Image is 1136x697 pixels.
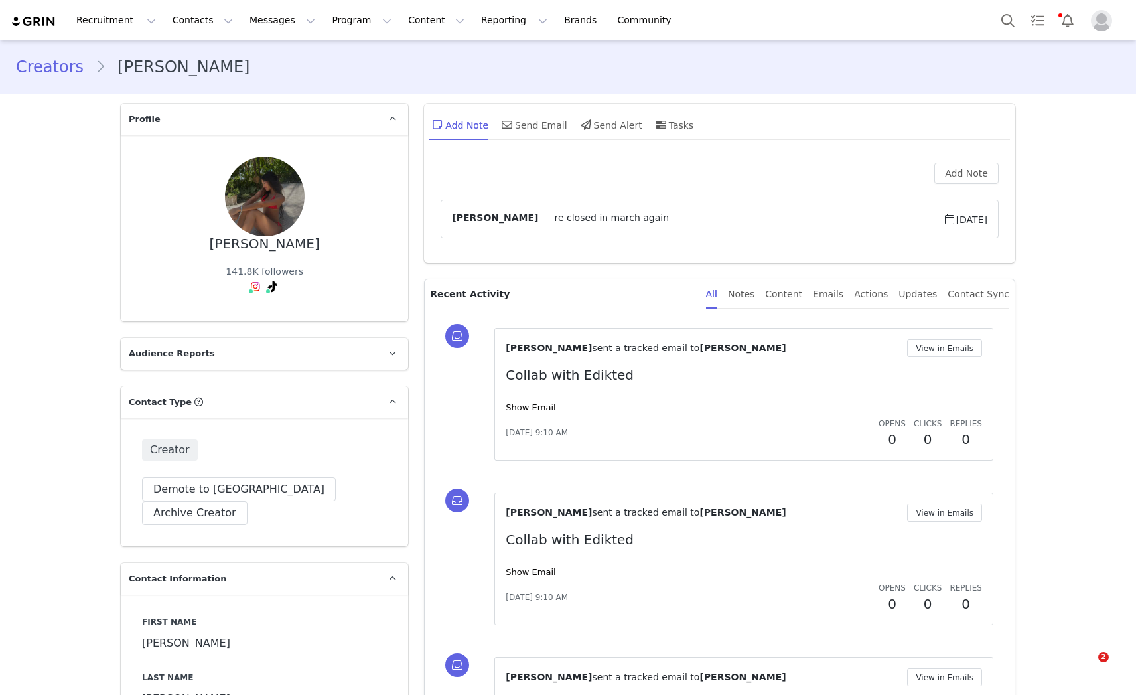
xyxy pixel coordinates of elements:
[699,507,786,518] span: [PERSON_NAME]
[506,507,592,518] span: [PERSON_NAME]
[879,429,906,449] h2: 0
[429,109,488,141] div: Add Note
[592,507,699,518] span: sent a tracked email to
[950,594,982,614] h2: 0
[854,279,888,309] div: Actions
[1091,10,1112,31] img: placeholder-profile.jpg
[943,211,987,227] span: [DATE]
[250,281,261,292] img: instagram.svg
[592,672,699,682] span: sent a tracked email to
[592,343,699,353] span: sent a tracked email to
[950,419,982,428] span: Replies
[950,429,982,449] h2: 0
[653,109,694,141] div: Tasks
[610,5,685,35] a: Community
[142,501,248,525] button: Archive Creator
[879,419,906,428] span: Opens
[907,504,982,522] button: View in Emails
[473,5,555,35] button: Reporting
[68,5,164,35] button: Recruitment
[142,616,387,628] label: First Name
[506,343,592,353] span: [PERSON_NAME]
[898,279,937,309] div: Updates
[242,5,323,35] button: Messages
[1098,652,1109,662] span: 2
[129,572,226,585] span: Contact Information
[506,365,982,385] p: Collab with Edikted
[765,279,802,309] div: Content
[1071,652,1103,684] iframe: Intercom live chat
[165,5,241,35] button: Contacts
[706,279,717,309] div: All
[129,396,192,409] span: Contact Type
[11,15,57,28] img: grin logo
[1023,5,1052,35] a: Tasks
[914,429,942,449] h2: 0
[506,530,982,550] p: Collab with Edikted
[948,279,1009,309] div: Contact Sync
[934,163,999,184] button: Add Note
[914,419,942,428] span: Clicks
[950,583,982,593] span: Replies
[907,339,982,357] button: View in Emails
[499,109,567,141] div: Send Email
[452,211,538,227] span: [PERSON_NAME]
[914,594,942,614] h2: 0
[538,211,942,227] span: re closed in march again
[556,5,608,35] a: Brands
[129,113,161,126] span: Profile
[578,109,642,141] div: Send Alert
[879,594,906,614] h2: 0
[699,343,786,353] span: [PERSON_NAME]
[226,265,303,279] div: 141.8K followers
[506,567,555,577] a: Show Email
[506,427,568,439] span: [DATE] 9:10 AM
[699,672,786,682] span: [PERSON_NAME]
[506,402,555,412] a: Show Email
[879,583,906,593] span: Opens
[142,672,387,684] label: Last Name
[324,5,399,35] button: Program
[914,583,942,593] span: Clicks
[430,279,695,309] p: Recent Activity
[813,279,843,309] div: Emails
[142,477,336,501] button: Demote to [GEOGRAPHIC_DATA]
[728,279,754,309] div: Notes
[993,5,1023,35] button: Search
[210,236,320,252] div: [PERSON_NAME]
[1083,10,1125,31] button: Profile
[400,5,472,35] button: Content
[907,668,982,686] button: View in Emails
[142,439,198,461] span: Creator
[225,157,305,236] img: ff410f6a-05a9-4291-8854-b543814709db.jpg
[129,347,215,360] span: Audience Reports
[506,591,568,603] span: [DATE] 9:10 AM
[506,672,592,682] span: [PERSON_NAME]
[1053,5,1082,35] button: Notifications
[16,55,96,79] a: Creators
